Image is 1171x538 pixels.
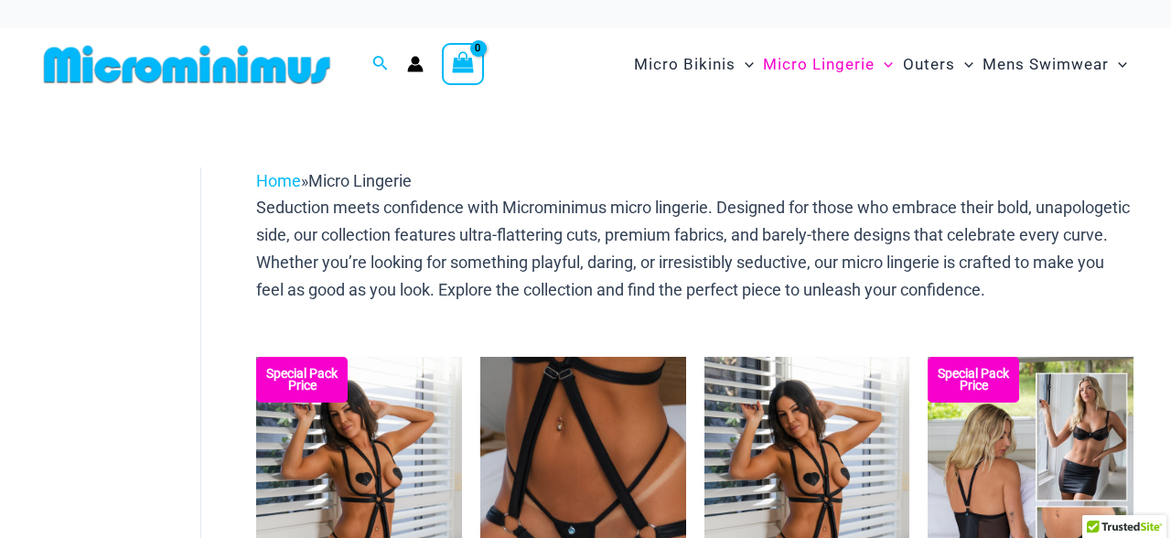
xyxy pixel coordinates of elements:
[308,171,412,190] span: Micro Lingerie
[1109,41,1127,88] span: Menu Toggle
[256,171,412,190] span: »
[634,41,736,88] span: Micro Bikinis
[256,194,1133,303] p: Seduction meets confidence with Microminimus micro lingerie. Designed for those who embrace their...
[875,41,893,88] span: Menu Toggle
[256,171,301,190] a: Home
[256,368,348,392] b: Special Pack Price
[407,56,424,72] a: Account icon link
[629,37,758,92] a: Micro BikinisMenu ToggleMenu Toggle
[627,34,1134,95] nav: Site Navigation
[372,53,389,76] a: Search icon link
[763,41,875,88] span: Micro Lingerie
[898,37,978,92] a: OutersMenu ToggleMenu Toggle
[46,153,210,519] iframe: TrustedSite Certified
[903,41,955,88] span: Outers
[758,37,897,92] a: Micro LingerieMenu ToggleMenu Toggle
[37,44,338,85] img: MM SHOP LOGO FLAT
[978,37,1132,92] a: Mens SwimwearMenu ToggleMenu Toggle
[983,41,1109,88] span: Mens Swimwear
[442,43,484,85] a: View Shopping Cart, empty
[736,41,754,88] span: Menu Toggle
[955,41,973,88] span: Menu Toggle
[928,368,1019,392] b: Special Pack Price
